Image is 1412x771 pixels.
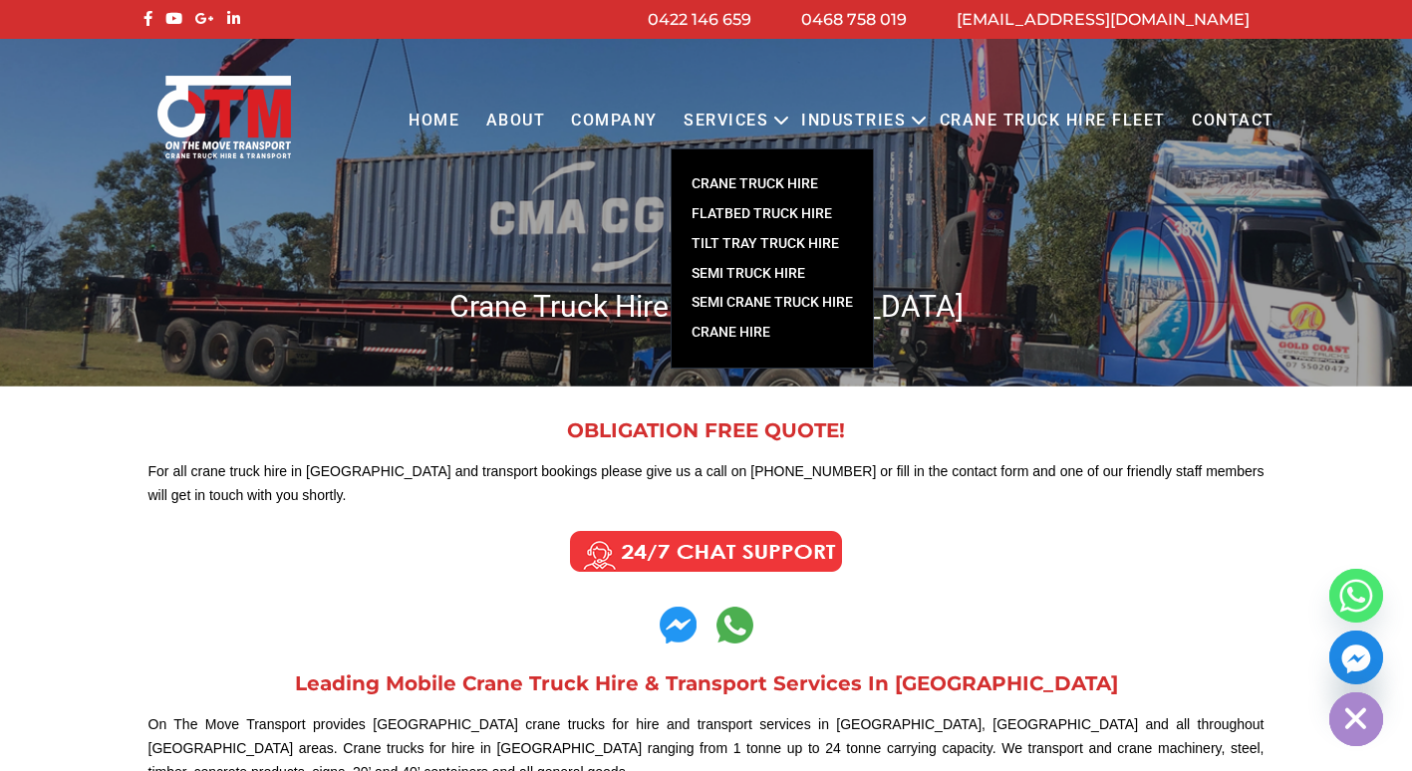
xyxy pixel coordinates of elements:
a: 0422 146 659 [648,10,751,29]
a: CRANE TRUCK HIRE [672,169,873,199]
a: Home [396,94,472,148]
a: Crane Truck Hire Fleet [926,94,1178,148]
a: Facebook_Messenger [1329,631,1383,684]
img: Otmtransport [153,74,295,160]
a: [EMAIL_ADDRESS][DOMAIN_NAME] [957,10,1250,29]
h2: OBLIGATION FREE QUOTE! [148,420,1265,440]
img: Call us Anytime [556,527,856,577]
a: TILT TRAY TRUCK HIRE [672,229,873,259]
a: 0468 758 019 [801,10,907,29]
a: Industries [788,94,919,148]
a: About [472,94,558,148]
a: Services [671,94,781,148]
a: Crane Hire [672,318,873,348]
a: SEMI TRUCK HIRE [672,259,873,289]
p: For all crane truck hire in [GEOGRAPHIC_DATA] and transport bookings please give us a call on [PH... [148,460,1265,508]
a: FLATBED TRUCK HIRE [672,199,873,229]
img: Contact us on Whatsapp [716,607,753,643]
a: SEMI CRANE TRUCK HIRE [672,288,873,318]
a: COMPANY [558,94,671,148]
h2: Leading Mobile Crane Truck Hire & Transport Services In [GEOGRAPHIC_DATA] [148,673,1265,693]
a: Contact [1179,94,1287,148]
img: Contact us on Whatsapp [660,607,697,643]
a: Whatsapp [1329,569,1383,623]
